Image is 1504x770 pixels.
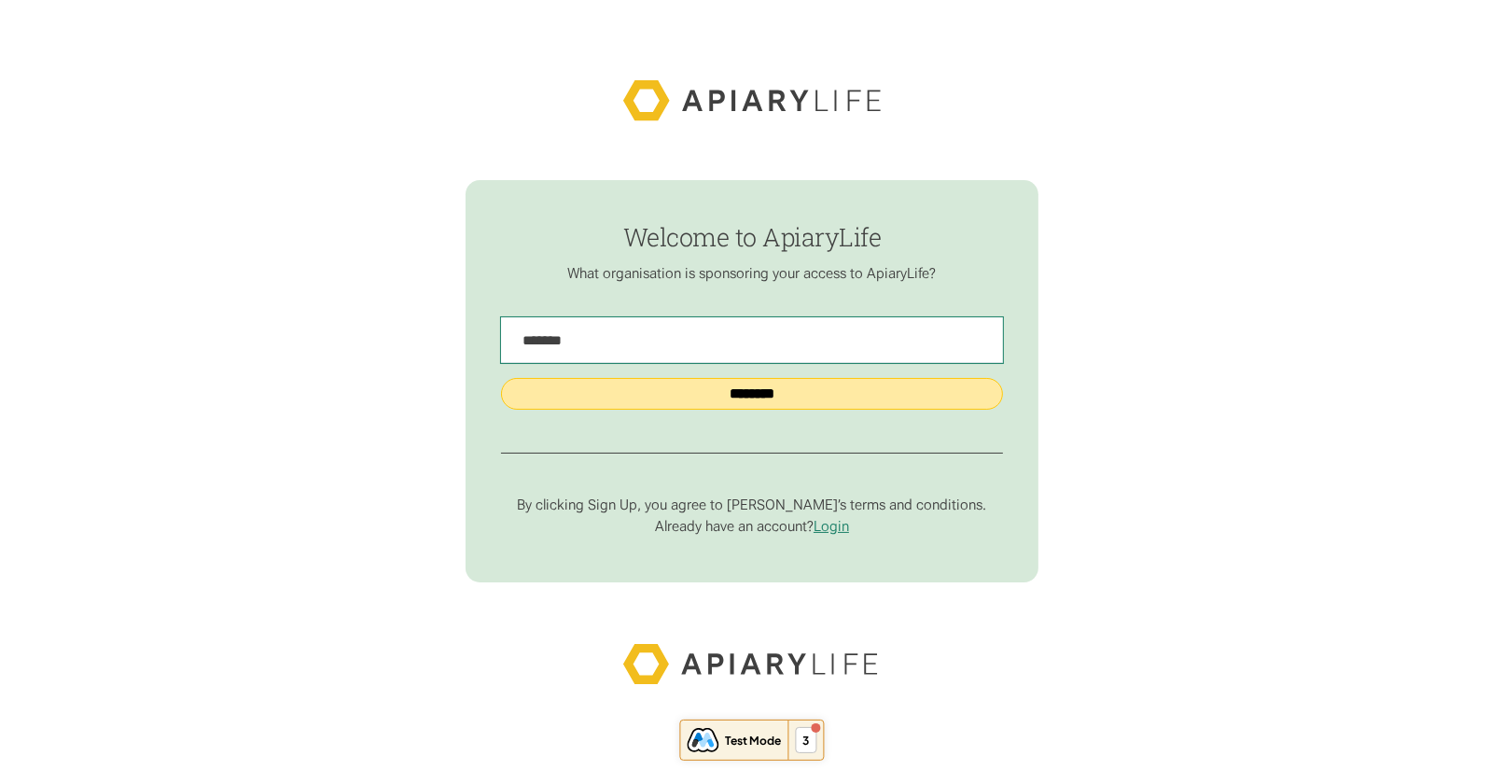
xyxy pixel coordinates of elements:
[501,223,1002,251] h1: Welcome to ApiaryLife
[726,734,782,748] span: Test Mode
[466,180,1038,582] form: find-employer
[501,265,1002,283] p: What organisation is sponsoring your access to ApiaryLife?
[501,518,1002,536] p: Already have an account?
[796,727,817,753] span: 3
[501,497,1002,514] p: By clicking Sign Up, you agree to [PERSON_NAME]’s terms and conditions.
[680,720,825,761] button: Test Mode 3
[814,518,849,535] a: Login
